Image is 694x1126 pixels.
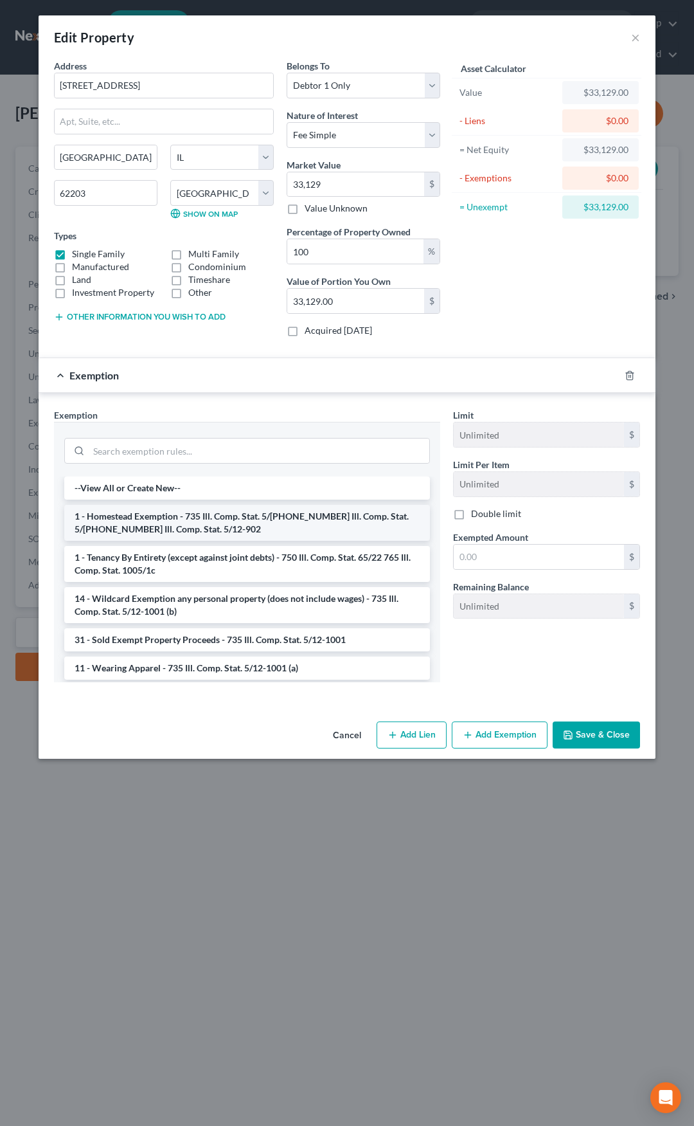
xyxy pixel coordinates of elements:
button: × [631,30,640,45]
label: Percentage of Property Owned [287,225,411,239]
label: Remaining Balance [453,580,529,594]
li: 11 - Wearing Apparel - 735 Ill. Comp. Stat. 5/12-1001 (a) [64,657,430,680]
span: Address [54,60,87,71]
li: 14 - Wildcard Exemption any personal property (does not include wages) - 735 Ill. Comp. Stat. 5/1... [64,587,430,623]
li: --View All or Create New-- [64,477,430,500]
label: Asset Calculator [461,62,526,75]
label: Investment Property [72,286,154,299]
label: Manufactured [72,260,129,273]
span: Exempted Amount [453,532,528,543]
div: $ [424,172,440,197]
input: Apt, Suite, etc... [55,109,273,134]
button: Other information you wish to add [54,312,226,322]
li: 31 - Sold Exempt Property Proceeds - 735 Ill. Comp. Stat. 5/12-1001 [64,628,430,651]
div: - Liens [459,114,556,127]
div: $33,129.00 [573,201,628,213]
input: Enter zip... [54,180,157,206]
input: Search exemption rules... [89,439,429,463]
input: 0.00 [287,289,424,313]
div: Open Intercom Messenger [650,1082,681,1113]
button: Add Exemption [452,722,547,749]
label: Value of Portion You Own [287,275,391,288]
div: $0.00 [573,172,628,185]
li: 1 - Homestead Exemption - 735 Ill. Comp. Stat. 5/[PHONE_NUMBER] Ill. Comp. Stat. 5/[PHONE_NUMBER]... [64,505,430,541]
label: Market Value [287,158,341,172]
input: Enter address... [55,73,273,98]
div: = Unexempt [459,201,556,213]
div: $33,129.00 [573,86,628,99]
label: Nature of Interest [287,109,358,122]
span: Belongs To [287,60,330,71]
div: - Exemptions [459,172,556,185]
div: $ [624,545,639,569]
label: Value Unknown [305,202,368,215]
label: Types [54,229,76,242]
div: $ [624,422,639,447]
input: -- [454,472,624,496]
input: 0.00 [454,545,624,569]
span: Limit [453,410,474,421]
input: -- [454,594,624,619]
label: Double limit [471,507,521,520]
label: Condominium [188,260,246,273]
a: Show on Map [170,208,238,219]
button: Cancel [323,723,371,749]
span: Exemption [54,410,98,421]
span: Exemption [69,369,119,381]
div: $0.00 [573,114,628,127]
div: $33,129.00 [573,143,628,156]
label: Other [188,286,212,299]
input: 0.00 [287,239,423,264]
label: Land [72,273,91,286]
div: Edit Property [54,28,134,46]
li: 1 - Tenancy By Entirety (except against joint debts) - 750 Ill. Comp. Stat. 65/22 765 Ill. Comp. ... [64,546,430,582]
div: % [423,239,440,264]
input: Enter city... [55,145,157,170]
label: Timeshare [188,273,230,286]
label: Acquired [DATE] [305,324,372,337]
div: Value [459,86,556,99]
div: = Net Equity [459,143,556,156]
button: Save & Close [553,722,640,749]
button: Add Lien [377,722,447,749]
input: -- [454,422,624,447]
label: Multi Family [188,248,239,260]
input: 0.00 [287,172,424,197]
label: Limit Per Item [453,458,510,471]
div: $ [424,289,440,313]
label: Single Family [72,248,125,260]
div: $ [624,594,639,619]
div: $ [624,472,639,496]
